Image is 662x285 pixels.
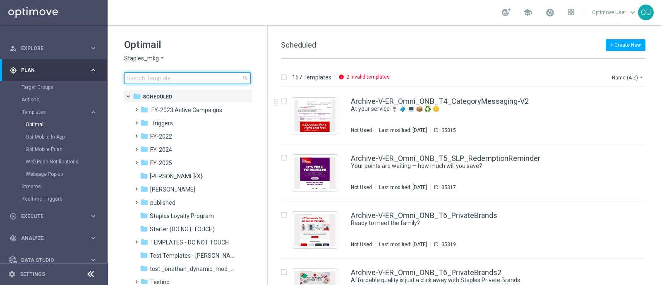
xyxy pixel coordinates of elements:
[22,193,107,205] div: Realtime Triggers
[22,109,98,115] button: Templates keyboard_arrow_right
[9,67,98,74] button: gps_fixed Plan keyboard_arrow_right
[346,74,390,80] p: 2 invalid templates
[22,196,86,202] a: Realtime Triggers
[292,74,331,81] p: 157 Templates
[628,8,637,17] span: keyboard_arrow_down
[638,74,645,81] i: arrow_drop_down
[351,127,372,134] div: Not Used
[351,276,610,284] div: Affordable quality is just a click away with Staples Private Brands.
[26,118,107,131] div: Optimail
[150,199,175,206] span: published
[351,212,497,219] a: Archive-V-ER_Omni_ONB_T6_PrivateBrands
[140,264,148,273] i: folder
[376,127,430,134] div: Last modified: [DATE]
[351,276,591,284] a: Affordable quality is just a click away with Staples Private Brands.
[441,241,456,248] div: 35319
[351,98,529,105] a: Archive-V-ER_Omni_ONB_T4_CategoryMessaging-V2
[150,225,215,233] span: Starter (DO NOT TOUCH)
[89,234,97,242] i: keyboard_arrow_right
[351,219,610,227] div: Ready to meet the family?
[21,258,89,263] span: Data Studio
[294,214,336,246] img: 35319.jpeg
[26,158,86,165] a: Web Push Notifications
[376,184,430,191] div: Last modified: [DATE]
[351,269,501,276] a: Archive-V-ER_Omni_ONB_T6_PrivateBrands2
[9,257,98,263] div: Data Studio keyboard_arrow_right
[124,55,159,62] span: Staples_mkg
[351,162,610,170] div: Your points are waiting — how much will you save?
[294,100,336,132] img: 35315.jpeg
[140,119,149,127] i: folder
[10,213,17,220] i: play_circle_outline
[21,236,89,241] span: Analyze
[9,235,98,242] div: track_changes Analyze keyboard_arrow_right
[89,66,97,74] i: keyboard_arrow_right
[26,156,107,168] div: Web Push Notifications
[26,134,86,140] a: OptiMobile In-App
[26,143,107,156] div: OptiMobile Push
[133,92,141,101] i: folder
[89,256,97,264] i: keyboard_arrow_right
[89,44,97,52] i: keyboard_arrow_right
[140,172,148,180] i: folder
[150,252,235,259] span: Test Templates - Jonas
[351,105,591,113] a: At your service 🪧 🧳 💻 📦 ♻️ 🪙
[26,121,86,128] a: Optimail
[22,106,107,180] div: Templates
[140,225,148,233] i: folder
[89,212,97,220] i: keyboard_arrow_right
[591,6,638,19] a: Optimove Userkeyboard_arrow_down
[22,180,107,193] div: Streams
[8,271,16,278] i: settings
[124,55,165,62] button: Staples_mkg arrow_drop_down
[150,106,222,114] span: .FY-2023 Active Campaigns
[351,162,591,170] a: Your points are waiting — how much will you save?
[273,144,660,201] div: Press SPACE to select this row.
[26,131,107,143] div: OptiMobile In-App
[140,185,149,193] i: folder
[150,172,203,180] span: jonathan_pr_test_{X}
[10,235,89,242] div: Analyze
[150,239,229,246] span: TEMPLATES - DO NOT TOUCH
[124,38,251,51] h1: Optimail
[22,81,107,93] div: Target Groups
[611,72,645,82] button: Name (A-Z)arrow_drop_down
[150,159,172,167] span: FY-2025
[140,198,149,206] i: folder
[430,184,456,191] div: ID:
[140,251,148,259] i: folder
[441,184,456,191] div: 35317
[351,155,540,162] a: Archive-V-ER_Omni_ONB_T5_SLP_RedemptionReminder
[143,93,172,101] span: Scheduled
[22,96,86,103] a: Actions
[26,146,86,153] a: OptiMobile Push
[140,132,149,140] i: folder
[26,168,107,180] div: Webpage Pop-up
[22,84,86,91] a: Target Groups
[150,133,172,140] span: FY-2022
[22,110,89,115] div: Templates
[351,241,372,248] div: Not Used
[430,127,456,134] div: ID:
[150,146,172,153] span: FY-2024
[20,272,45,277] a: Settings
[273,201,660,259] div: Press SPACE to select this row.
[638,5,654,20] div: OU
[273,87,660,144] div: Press SPACE to select this row.
[22,183,86,190] a: Streams
[351,219,591,227] a: Ready to meet the family?
[376,241,430,248] div: Last modified: [DATE]
[338,74,344,80] i: info
[140,145,149,153] i: folder
[140,211,148,220] i: folder
[10,256,89,264] div: Data Studio
[10,67,89,74] div: Plan
[21,68,89,73] span: Plan
[9,213,98,220] button: play_circle_outline Execute keyboard_arrow_right
[242,75,249,81] span: search
[441,127,456,134] div: 35315
[22,93,107,106] div: Actions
